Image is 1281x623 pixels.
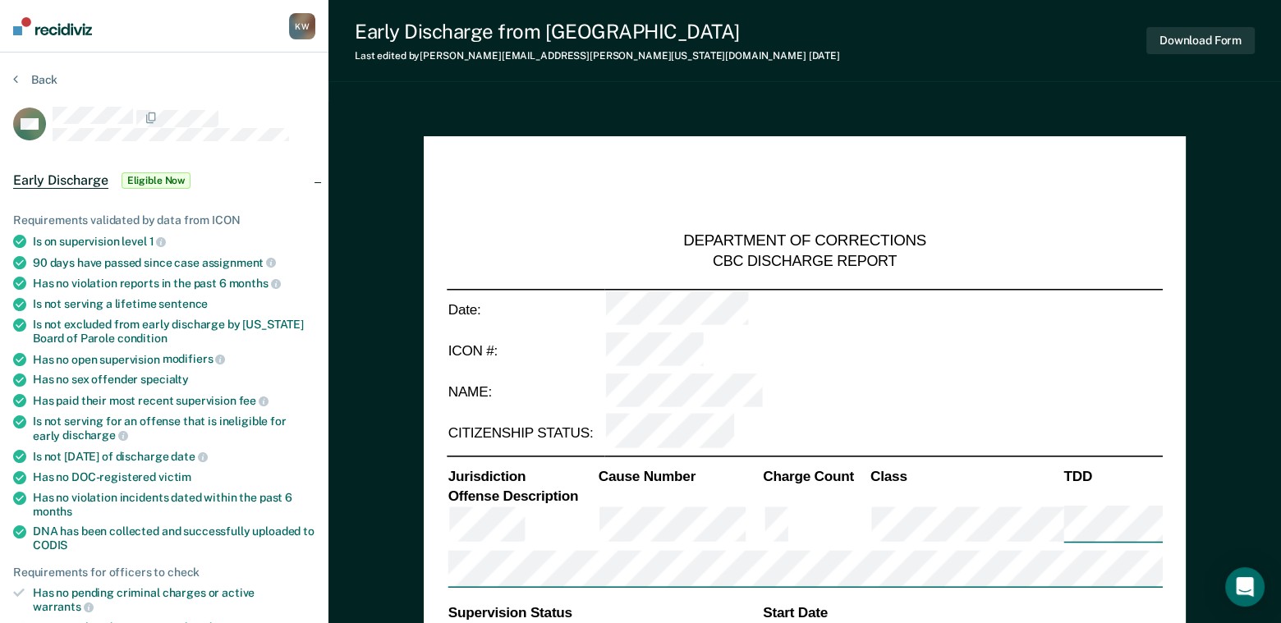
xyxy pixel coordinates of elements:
span: CODIS [33,538,67,552]
button: Download Form [1146,27,1255,54]
span: condition [117,332,168,345]
th: Start Date [762,603,1163,621]
span: Early Discharge [13,172,108,189]
div: Last edited by [PERSON_NAME][EMAIL_ADDRESS][PERSON_NAME][US_STATE][DOMAIN_NAME] [355,50,840,62]
span: sentence [158,297,208,310]
div: DNA has been collected and successfully uploaded to [33,525,315,552]
div: Has no pending criminal charges or active [33,586,315,614]
div: Open Intercom Messenger [1225,567,1265,607]
span: months [33,505,72,518]
div: Is not serving a lifetime [33,297,315,311]
td: NAME: [447,372,604,413]
div: DEPARTMENT OF CORRECTIONS [683,231,926,251]
div: Has no violation reports in the past 6 [33,276,315,291]
button: KW [289,13,315,39]
span: date [171,450,207,463]
span: [DATE] [809,50,840,62]
div: Has no DOC-registered [33,470,315,484]
span: 1 [149,235,167,248]
div: CBC DISCHARGE REPORT [713,251,897,270]
img: Recidiviz [13,17,92,35]
th: Jurisdiction [447,468,597,486]
span: victim [158,470,191,483]
div: Is not [DATE] of discharge [33,449,315,464]
td: ICON #: [447,331,604,372]
div: Requirements validated by data from ICON [13,213,315,227]
span: modifiers [163,352,226,365]
th: Charge Count [762,468,870,486]
span: Eligible Now [122,172,191,189]
div: Requirements for officers to check [13,566,315,579]
div: 90 days have passed since case [33,255,315,270]
th: TDD [1063,468,1163,486]
div: Is not excluded from early discharge by [US_STATE] Board of Parole [33,318,315,346]
div: Early Discharge from [GEOGRAPHIC_DATA] [355,20,840,44]
span: assignment [202,256,276,269]
th: Offense Description [447,486,597,504]
th: Supervision Status [447,603,762,621]
span: specialty [140,373,189,386]
div: Has no sex offender [33,373,315,387]
div: Has no violation incidents dated within the past 6 [33,491,315,519]
button: Back [13,72,57,87]
td: Date: [447,289,604,331]
th: Class [869,468,1062,486]
span: months [229,277,281,290]
span: discharge [62,428,128,442]
div: Is on supervision level [33,234,315,249]
div: Has no open supervision [33,352,315,367]
td: CITIZENSHIP STATUS: [447,413,604,454]
div: Is not serving for an offense that is ineligible for early [33,415,315,442]
div: K W [289,13,315,39]
div: Has paid their most recent supervision [33,393,315,408]
th: Cause Number [597,468,761,486]
span: fee [239,394,269,407]
span: warrants [33,600,94,613]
